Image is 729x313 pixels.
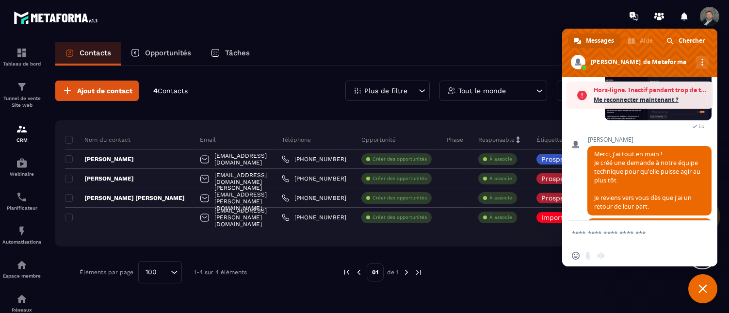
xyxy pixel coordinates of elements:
p: Créer des opportunités [373,175,427,182]
p: 01 [367,263,384,281]
p: Espace membre [2,273,41,279]
img: automations [16,259,28,271]
p: À associe [489,195,512,201]
a: automationsautomationsEspace membre [2,252,41,286]
span: Me reconnecter maintenant ? [594,95,708,105]
p: Contacts [80,49,111,57]
img: formation [16,47,28,59]
img: scheduler [16,191,28,203]
p: Tunnel de vente Site web [2,95,41,109]
a: Tâches [201,42,259,66]
p: Webinaire [2,171,41,177]
img: formation [16,81,28,93]
div: Search for option [138,261,182,283]
img: formation [16,123,28,135]
span: [PERSON_NAME] [587,136,712,143]
p: À associe [489,156,512,163]
a: formationformationTableau de bord [2,40,41,74]
a: formationformationTunnel de vente Site web [2,74,41,116]
div: Messages [568,33,621,48]
span: Chercher [679,33,705,48]
img: automations [16,157,28,169]
a: [PHONE_NUMBER] [282,155,346,163]
p: Créer des opportunités [373,156,427,163]
div: Fermer le chat [688,274,717,303]
span: Contacts [158,87,188,95]
input: Search for option [160,267,168,278]
a: automationsautomationsAutomatisations [2,218,41,252]
p: Opportunité [361,136,396,144]
p: Prospects Centre XPro Training [541,195,646,201]
a: Contacts [55,42,121,66]
textarea: Entrez votre message... [572,229,686,238]
a: automationsautomationsWebinaire [2,150,41,184]
p: Téléphone [282,136,311,144]
p: Éléments par page [80,269,133,276]
p: Tâches [225,49,250,57]
img: logo [14,9,101,27]
a: formationformationCRM [2,116,41,150]
a: [PHONE_NUMBER] [282,194,346,202]
span: Ajout de contact [77,86,132,96]
p: À associe [489,214,512,221]
a: [PHONE_NUMBER] [282,214,346,221]
p: Import [541,214,564,221]
p: Responsable [478,136,515,144]
p: [PERSON_NAME] [PERSON_NAME] [65,194,185,202]
p: Tableau de bord [2,61,41,66]
button: Ajout de contact [55,81,139,101]
p: CRM [2,137,41,143]
div: Autres canaux [696,56,709,69]
p: [PERSON_NAME] [65,175,134,182]
p: Nom du contact [65,136,130,144]
p: [PERSON_NAME] [65,155,134,163]
div: Chercher [661,33,712,48]
img: prev [355,268,363,277]
a: schedulerschedulerPlanificateur [2,184,41,218]
p: Prospects Centre XPro Training [541,175,646,182]
img: automations [16,225,28,237]
p: À associe [489,175,512,182]
img: social-network [16,293,28,305]
p: Créer des opportunités [373,195,427,201]
p: Créer des opportunités [373,214,427,221]
p: Plus de filtre [364,87,407,94]
p: Tout le monde [458,87,506,94]
span: Merci, j'ai tout en main ! Je créé une demande à notre équipe technique pour qu'elle puisse agir ... [594,150,700,211]
img: prev [342,268,351,277]
span: 100 [142,267,160,278]
span: Hors-ligne. Inactif pendant trop de temps. [594,85,708,95]
p: Phase [447,136,463,144]
p: Email [200,136,216,144]
p: Prospects Cryo [541,156,592,163]
p: Étiquettes [536,136,566,144]
p: 4 [153,86,188,96]
a: Opportunités [121,42,201,66]
img: next [402,268,411,277]
a: [PHONE_NUMBER] [282,175,346,182]
span: Messages [586,33,614,48]
p: 1-4 sur 4 éléments [194,269,247,276]
span: Insérer un emoji [572,252,580,260]
span: Lu [698,123,705,130]
p: Opportunités [145,49,191,57]
p: Planificateur [2,205,41,211]
img: next [414,268,423,277]
p: Automatisations [2,239,41,245]
p: de 1 [387,268,399,276]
